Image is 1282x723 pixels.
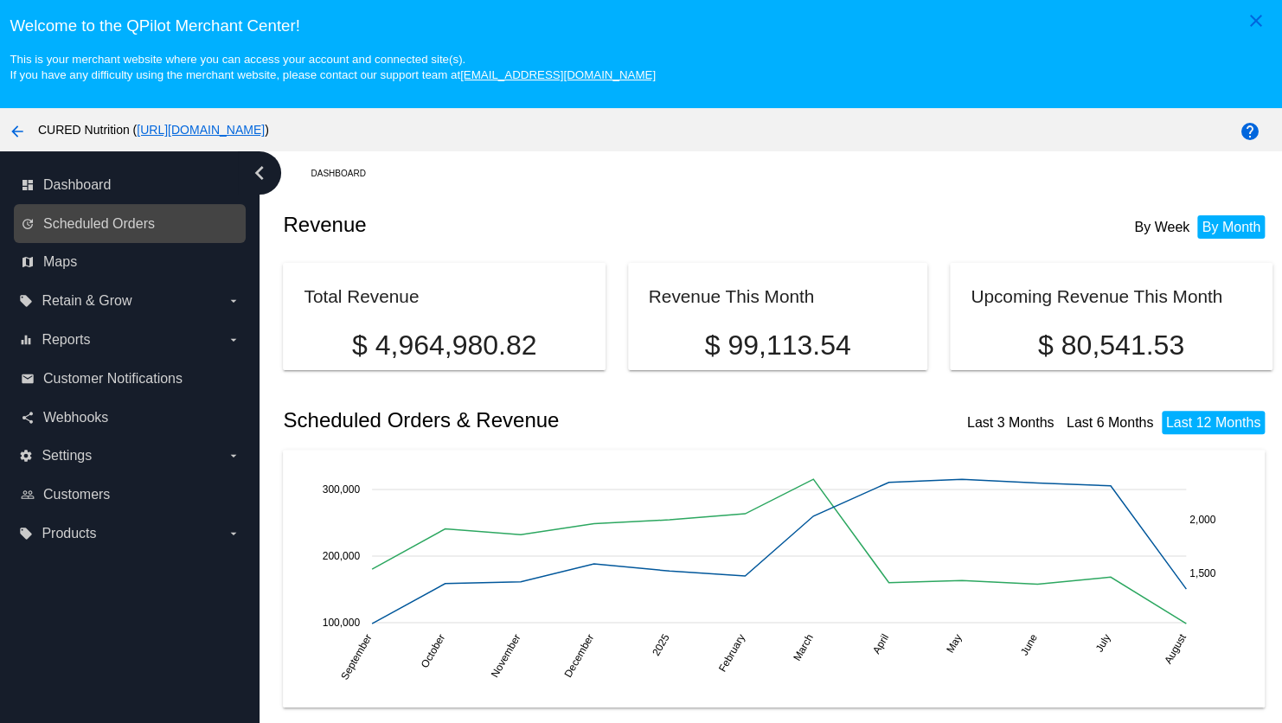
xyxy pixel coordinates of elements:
a: Last 12 Months [1166,415,1260,430]
h2: Total Revenue [304,286,419,306]
a: map Maps [21,248,240,276]
h2: Revenue [283,213,778,237]
text: February [716,632,747,675]
i: map [21,255,35,269]
i: chevron_left [246,159,273,187]
text: April [870,632,891,656]
a: share Webhooks [21,404,240,432]
span: Retain & Grow [42,293,131,309]
h2: Revenue This Month [649,286,815,306]
i: share [21,411,35,425]
small: This is your merchant website where you can access your account and connected site(s). If you hav... [10,53,655,81]
text: September [339,632,375,682]
a: people_outline Customers [21,481,240,509]
a: [URL][DOMAIN_NAME] [137,123,265,137]
span: Customers [43,487,110,502]
li: By Week [1130,215,1194,239]
text: May [944,632,964,656]
text: July [1093,632,1113,654]
span: CURED Nutrition ( ) [38,123,269,137]
a: Last 6 Months [1067,415,1154,430]
h2: Upcoming Revenue This Month [971,286,1222,306]
i: local_offer [19,527,33,541]
text: June [1018,631,1040,657]
i: arrow_drop_down [227,294,240,308]
p: $ 4,964,980.82 [304,330,584,361]
a: Last 3 Months [967,415,1054,430]
mat-icon: help [1240,121,1260,142]
span: Webhooks [43,410,108,425]
text: 2025 [650,631,672,657]
i: local_offer [19,294,33,308]
mat-icon: close [1246,10,1266,31]
li: By Month [1197,215,1265,239]
span: Reports [42,332,90,348]
text: November [489,632,523,680]
text: October [419,632,447,670]
i: people_outline [21,488,35,502]
h3: Welcome to the QPilot Merchant Center! [10,16,1272,35]
span: Customer Notifications [43,371,183,387]
a: email Customer Notifications [21,365,240,393]
i: arrow_drop_down [227,449,240,463]
span: Products [42,526,96,541]
i: arrow_drop_down [227,333,240,347]
text: March [791,632,816,663]
i: dashboard [21,178,35,192]
text: 2,000 [1189,514,1215,526]
text: 200,000 [323,550,361,562]
text: 100,000 [323,617,361,629]
p: $ 80,541.53 [971,330,1251,361]
text: December [562,632,597,680]
span: Settings [42,448,92,464]
i: settings [19,449,33,463]
a: update Scheduled Orders [21,210,240,238]
a: dashboard Dashboard [21,171,240,199]
span: Maps [43,254,77,270]
text: 1,500 [1189,567,1215,579]
mat-icon: arrow_back [7,121,28,142]
span: Dashboard [43,177,111,193]
text: 300,000 [323,483,361,496]
i: arrow_drop_down [227,527,240,541]
h2: Scheduled Orders & Revenue [283,408,778,432]
i: email [21,372,35,386]
i: update [21,217,35,231]
i: equalizer [19,333,33,347]
p: $ 99,113.54 [649,330,907,361]
a: [EMAIL_ADDRESS][DOMAIN_NAME] [460,68,656,81]
span: Scheduled Orders [43,216,155,232]
a: Dashboard [311,160,381,187]
text: August [1162,631,1189,666]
